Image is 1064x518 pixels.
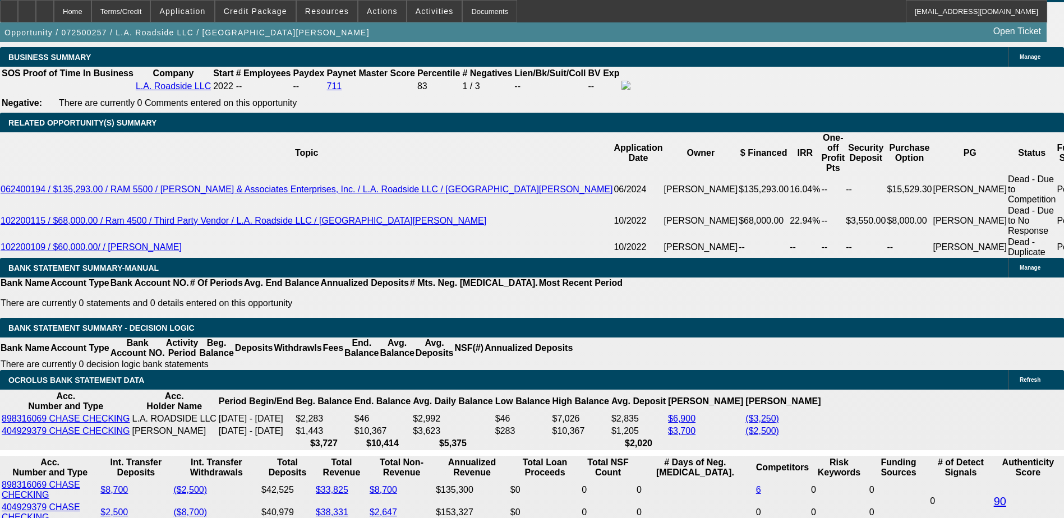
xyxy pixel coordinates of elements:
[810,479,868,501] td: 0
[305,7,349,16] span: Resources
[295,391,352,412] th: Beg. Balance
[132,413,217,424] td: L.A. ROADSIDE LLC
[8,263,159,272] span: BANK STATEMENT SUMMARY-MANUAL
[611,425,666,437] td: $1,205
[292,80,325,92] td: --
[1,184,612,194] a: 062400194 / $135,293.00 / RAM 5500 / [PERSON_NAME] & Associates Enterprises, Inc. / L.A. Roadside...
[50,337,110,359] th: Account Type
[738,132,789,174] th: $ Financed
[261,457,314,478] th: Total Deposits
[243,277,320,289] th: Avg. End Balance
[416,7,454,16] span: Activities
[789,132,821,174] th: IRR
[668,426,695,436] a: $3,700
[845,174,886,205] td: --
[370,485,397,494] a: $8,700
[407,1,462,22] button: Activities
[1,391,131,412] th: Acc. Number and Type
[581,457,635,478] th: Sum of the Total NSF Count and Total Overdraft Fee Count from Ocrolus
[190,277,243,289] th: # Of Periods
[1007,237,1056,258] td: Dead - Duplicate
[581,479,635,501] td: 0
[354,438,411,449] th: $10,414
[821,237,845,258] td: --
[415,337,454,359] th: Avg. Deposits
[552,413,610,424] td: $7,026
[412,425,494,437] td: $3,623
[611,413,666,424] td: $2,835
[409,277,538,289] th: # Mts. Neg. [MEDICAL_DATA].
[218,391,294,412] th: Period Begin/End
[369,457,434,478] th: Total Non-Revenue
[110,277,190,289] th: Bank Account NO.
[929,457,992,478] th: # of Detect Signals
[495,425,551,437] td: $283
[1007,174,1056,205] td: Dead - Due to Competition
[110,337,165,359] th: Bank Account NO.
[588,68,619,78] b: BV Exp
[1,68,21,79] th: SOS
[932,174,1007,205] td: [PERSON_NAME]
[789,237,821,258] td: --
[327,81,342,91] a: 711
[613,237,663,258] td: 10/2022
[932,237,1007,258] td: [PERSON_NAME]
[132,425,217,437] td: [PERSON_NAME]
[667,391,744,412] th: [PERSON_NAME]
[1020,54,1040,60] span: Manage
[315,457,368,478] th: Total Revenue
[738,174,789,205] td: $135,293.00
[745,426,779,436] a: ($2,500)
[462,68,512,78] b: # Negatives
[316,507,348,517] a: $38,331
[664,205,739,237] td: [PERSON_NAME]
[199,337,234,359] th: Beg. Balance
[845,205,886,237] td: $3,550.00
[261,479,314,501] td: $42,525
[756,485,761,494] a: 6
[664,237,739,258] td: [PERSON_NAME]
[417,81,460,91] div: 83
[587,80,620,92] td: --
[273,337,322,359] th: Withdrawls
[2,414,130,423] a: 898316069 CHASE CHECKING
[379,337,414,359] th: Avg. Balance
[100,457,172,478] th: Int. Transfer Deposits
[869,479,928,501] td: 0
[293,68,324,78] b: Paydex
[1007,205,1056,237] td: Dead - Due to No Response
[224,7,287,16] span: Credit Package
[236,68,291,78] b: # Employees
[552,391,610,412] th: High Balance
[354,391,411,412] th: End. Balance
[8,376,144,385] span: OCROLUS BANK STATEMENT DATA
[745,391,821,412] th: [PERSON_NAME]
[636,479,754,501] td: 0
[514,80,586,92] td: --
[153,68,194,78] b: Company
[495,391,551,412] th: Low Balance
[297,1,357,22] button: Resources
[320,277,409,289] th: Annualized Deposits
[1007,132,1056,174] th: Status
[989,22,1045,41] a: Open Ticket
[316,485,348,494] a: $33,825
[454,337,484,359] th: NSF(#)
[845,237,886,258] td: --
[745,414,779,423] a: ($3,250)
[810,457,868,478] th: Risk Keywords
[664,132,739,174] th: Owner
[295,425,352,437] td: $1,443
[234,337,274,359] th: Deposits
[1,216,486,225] a: 102200115 / $68,000.00 / Ram 4500 / Third Party Vendor / L.A. Roadside LLC / [GEOGRAPHIC_DATA][PE...
[2,426,130,436] a: 404929379 CHASE CHECKING
[173,457,260,478] th: Int. Transfer Withdrawals
[354,425,411,437] td: $10,367
[412,413,494,424] td: $2,992
[213,68,233,78] b: Start
[664,174,739,205] td: [PERSON_NAME]
[215,1,296,22] button: Credit Package
[1,298,623,308] p: There are currently 0 statements and 0 details entered on this opportunity
[236,81,242,91] span: --
[344,337,379,359] th: End. Balance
